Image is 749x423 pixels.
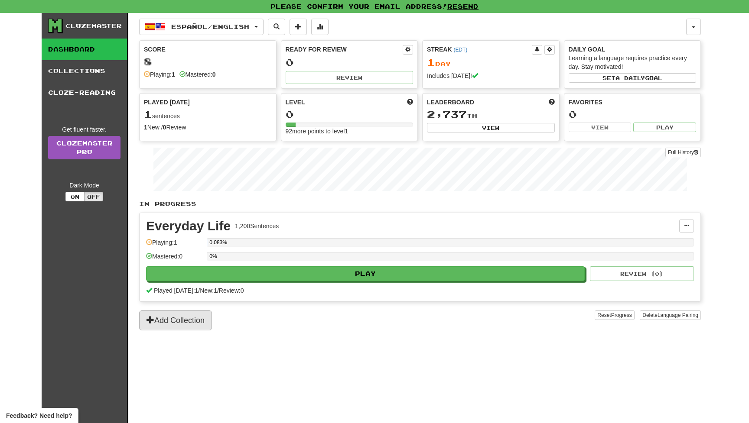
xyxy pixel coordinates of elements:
a: Cloze-Reading [42,82,127,103]
strong: 0 [163,124,166,131]
div: 1,200 Sentences [235,222,279,230]
div: Learning a language requires practice every day. Stay motivated! [569,54,697,71]
button: Add Collection [139,310,212,330]
div: Favorites [569,98,697,107]
span: Leaderboard [427,98,474,107]
strong: 1 [172,71,175,78]
div: Day [427,57,555,68]
span: Score more points to level up [407,98,413,107]
div: Get fluent faster. [48,125,120,134]
button: View [569,123,632,132]
div: Mastered: 0 [146,252,202,266]
p: In Progress [139,200,701,208]
div: Score [144,45,272,54]
div: sentences [144,109,272,120]
div: 0 [286,57,414,68]
a: Resend [447,3,479,10]
button: Off [84,192,103,201]
a: Collections [42,60,127,82]
button: Review (0) [590,266,694,281]
button: Español/English [139,19,264,35]
div: Playing: 1 [146,238,202,252]
button: Play [633,123,696,132]
strong: 1 [144,124,147,131]
div: 8 [144,56,272,67]
div: Daily Goal [569,45,697,54]
span: a daily [615,75,645,81]
span: / [217,287,219,294]
button: DeleteLanguage Pairing [640,310,701,320]
a: ClozemasterPro [48,136,120,159]
span: / [198,287,200,294]
button: ResetProgress [595,310,634,320]
div: Dark Mode [48,181,120,190]
span: 1 [144,108,152,120]
div: Mastered: [179,70,216,79]
button: Full History [665,148,701,157]
span: Español / English [171,23,249,30]
button: On [65,192,85,201]
div: Ready for Review [286,45,403,54]
div: Includes [DATE]! [427,71,555,80]
div: Playing: [144,70,175,79]
div: 0 [569,109,697,120]
div: 0 [286,109,414,120]
button: Play [146,266,585,281]
a: Dashboard [42,39,127,60]
span: Played [DATE] [144,98,190,107]
span: Language Pairing [658,312,698,318]
span: Progress [611,312,632,318]
div: New / Review [144,123,272,132]
button: View [427,123,555,132]
div: Streak [427,45,532,54]
div: th [427,109,555,120]
strong: 0 [212,71,216,78]
span: 2,737 [427,108,467,120]
div: Clozemaster [65,22,122,30]
button: Seta dailygoal [569,73,697,83]
span: Played [DATE]: 1 [154,287,198,294]
span: New: 1 [200,287,217,294]
button: Review [286,71,414,84]
button: Search sentences [268,19,285,35]
div: 92 more points to level 1 [286,127,414,136]
div: Everyday Life [146,220,231,232]
button: More stats [311,19,329,35]
a: (EDT) [453,47,467,53]
button: Add sentence to collection [290,19,307,35]
span: 1 [427,56,435,68]
span: Review: 0 [219,287,244,294]
span: Open feedback widget [6,411,72,420]
span: This week in points, UTC [549,98,555,107]
span: Level [286,98,305,107]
